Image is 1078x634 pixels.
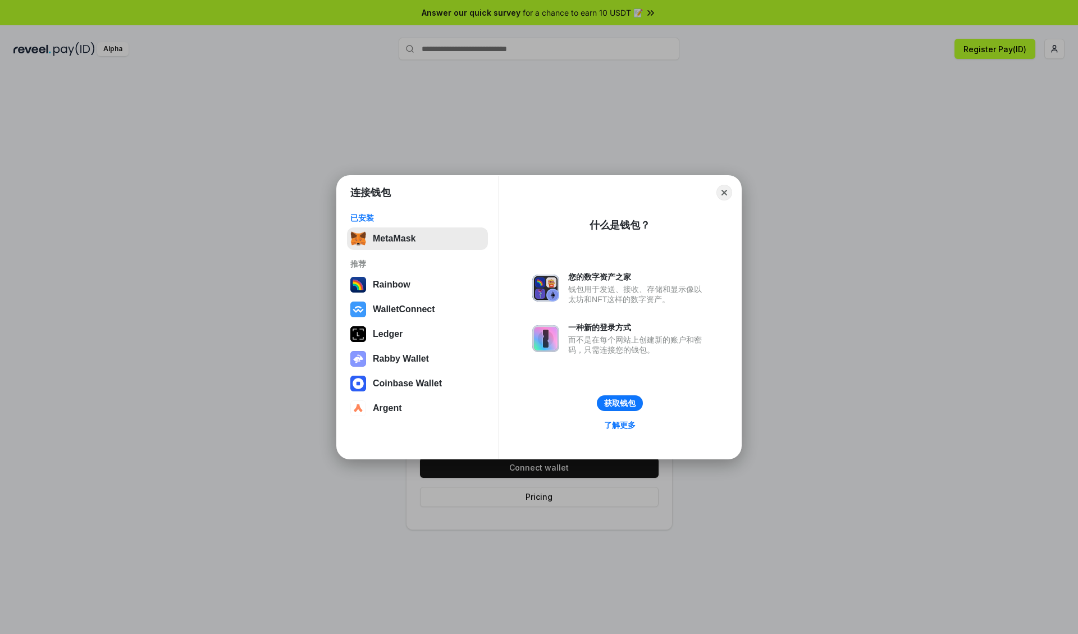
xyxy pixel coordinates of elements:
[373,329,403,339] div: Ledger
[350,231,366,247] img: svg+xml,%3Csvg%20fill%3D%22none%22%20height%3D%2233%22%20viewBox%3D%220%200%2035%2033%22%20width%...
[350,326,366,342] img: svg+xml,%3Csvg%20xmlns%3D%22http%3A%2F%2Fwww.w3.org%2F2000%2Fsvg%22%20width%3D%2228%22%20height%3...
[350,351,366,367] img: svg+xml,%3Csvg%20xmlns%3D%22http%3A%2F%2Fwww.w3.org%2F2000%2Fsvg%22%20fill%3D%22none%22%20viewBox...
[597,418,642,432] a: 了解更多
[347,372,488,395] button: Coinbase Wallet
[568,322,707,332] div: 一种新的登录方式
[568,272,707,282] div: 您的数字资产之家
[347,298,488,321] button: WalletConnect
[532,325,559,352] img: svg+xml,%3Csvg%20xmlns%3D%22http%3A%2F%2Fwww.w3.org%2F2000%2Fsvg%22%20fill%3D%22none%22%20viewBox...
[347,323,488,345] button: Ledger
[350,213,485,223] div: 已安装
[604,398,636,408] div: 获取钱包
[568,335,707,355] div: 而不是在每个网站上创建新的账户和密码，只需连接您的钱包。
[590,218,650,232] div: 什么是钱包？
[347,348,488,370] button: Rabby Wallet
[373,378,442,389] div: Coinbase Wallet
[347,397,488,419] button: Argent
[350,277,366,293] img: svg+xml,%3Csvg%20width%3D%22120%22%20height%3D%22120%22%20viewBox%3D%220%200%20120%20120%22%20fil...
[568,284,707,304] div: 钱包用于发送、接收、存储和显示像以太坊和NFT这样的数字资产。
[716,185,732,200] button: Close
[350,186,391,199] h1: 连接钱包
[597,395,643,411] button: 获取钱包
[350,302,366,317] img: svg+xml,%3Csvg%20width%3D%2228%22%20height%3D%2228%22%20viewBox%3D%220%200%2028%2028%22%20fill%3D...
[532,275,559,302] img: svg+xml,%3Csvg%20xmlns%3D%22http%3A%2F%2Fwww.w3.org%2F2000%2Fsvg%22%20fill%3D%22none%22%20viewBox...
[373,280,410,290] div: Rainbow
[373,234,415,244] div: MetaMask
[347,227,488,250] button: MetaMask
[604,420,636,430] div: 了解更多
[373,304,435,314] div: WalletConnect
[350,259,485,269] div: 推荐
[373,354,429,364] div: Rabby Wallet
[373,403,402,413] div: Argent
[347,273,488,296] button: Rainbow
[350,376,366,391] img: svg+xml,%3Csvg%20width%3D%2228%22%20height%3D%2228%22%20viewBox%3D%220%200%2028%2028%22%20fill%3D...
[350,400,366,416] img: svg+xml,%3Csvg%20width%3D%2228%22%20height%3D%2228%22%20viewBox%3D%220%200%2028%2028%22%20fill%3D...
